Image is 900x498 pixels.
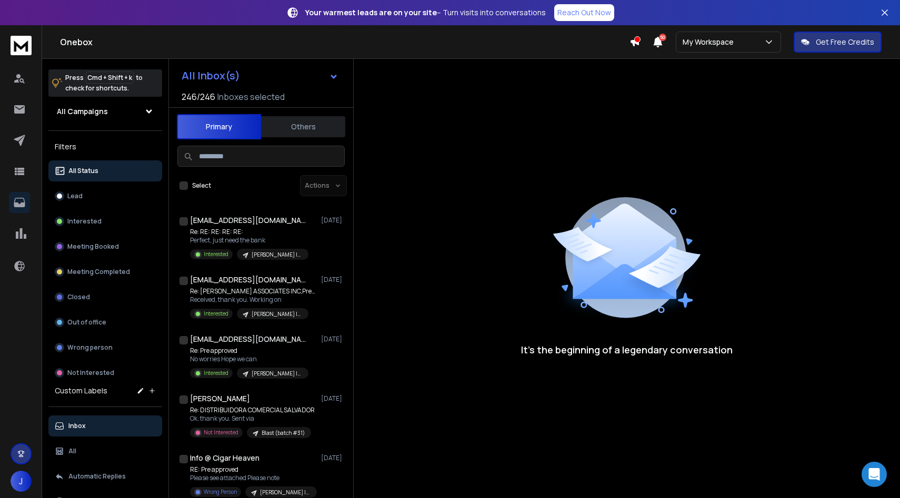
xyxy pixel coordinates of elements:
[65,73,143,94] p: Press to check for shortcuts.
[190,228,308,236] p: Re: RE: RE: RE: RE:
[204,429,238,436] p: Not Interested
[57,106,108,117] h1: All Campaigns
[261,115,345,138] button: Others
[321,454,345,462] p: [DATE]
[262,429,305,437] p: Blast (batch #31)
[260,489,311,496] p: [PERSON_NAME] leads
[816,37,874,47] p: Get Free Credits
[68,447,76,455] p: All
[252,310,302,318] p: [PERSON_NAME] leads
[48,312,162,333] button: Out of office
[55,385,107,396] h3: Custom Labels
[190,393,250,404] h1: [PERSON_NAME]
[48,337,162,358] button: Wrong person
[67,242,119,251] p: Meeting Booked
[48,466,162,487] button: Automatic Replies
[67,268,130,276] p: Meeting Completed
[48,236,162,257] button: Meeting Booked
[190,414,315,423] p: Ok, thank you. Sent via
[190,287,316,296] p: Re: [PERSON_NAME] ASSOCIATES INC,Pre-Approval
[217,90,285,103] h3: Inboxes selected
[67,318,106,327] p: Out of office
[67,217,102,226] p: Interested
[190,347,308,355] p: Re: Pre approved
[204,369,228,377] p: Interested
[683,37,738,47] p: My Workspace
[252,251,302,259] p: [PERSON_NAME] leads
[192,181,211,190] label: Select
[190,334,306,344] h1: [EMAIL_ADDRESS][DOMAIN_NAME]
[67,293,90,301] p: Closed
[67,343,113,352] p: Wrong person
[86,72,134,84] span: Cmd + Shift + k
[190,215,306,226] h1: [EMAIL_ADDRESS][DOMAIN_NAME]
[48,101,162,122] button: All Campaigns
[204,488,237,496] p: Wrong Person
[204,250,228,258] p: Interested
[67,192,83,200] p: Lead
[321,394,345,403] p: [DATE]
[190,465,316,474] p: RE: Pre approved
[521,342,733,357] p: It’s the beginning of a legendary conversation
[794,32,882,53] button: Get Free Credits
[305,7,437,17] strong: Your warmest leads are on your site
[68,167,98,175] p: All Status
[252,370,302,378] p: [PERSON_NAME] leads
[68,472,126,481] p: Automatic Replies
[11,471,32,492] button: J
[190,474,316,482] p: Please see attached Please note
[321,276,345,284] p: [DATE]
[48,261,162,282] button: Meeting Completed
[190,236,308,245] p: Perfect, just need the bank
[182,90,215,103] span: 246 / 246
[190,296,316,304] p: Received, thank you. Working on
[48,139,162,154] h3: Filters
[321,216,345,225] p: [DATE]
[173,65,347,86] button: All Inbox(s)
[48,287,162,308] button: Closed
[204,310,228,318] p: Interested
[67,369,114,377] p: Not Interested
[48,415,162,436] button: Inbox
[60,36,629,48] h1: Onebox
[557,7,611,18] p: Reach Out Now
[190,453,259,463] h1: Info @ Cigar Heaven
[659,34,666,41] span: 50
[190,355,308,363] p: No worries Hope we can
[190,275,306,285] h1: [EMAIL_ADDRESS][DOMAIN_NAME]
[862,462,887,487] div: Open Intercom Messenger
[48,160,162,181] button: All Status
[11,36,32,55] img: logo
[48,211,162,232] button: Interested
[190,406,315,414] p: Re: DISTRIBUIDORA COMERCIAL SALVADOR
[554,4,614,21] a: Reach Out Now
[48,186,162,207] button: Lead
[48,441,162,462] button: All
[177,114,261,139] button: Primary
[321,335,345,343] p: [DATE]
[68,422,86,430] p: Inbox
[182,70,240,81] h1: All Inbox(s)
[305,7,546,18] p: – Turn visits into conversations
[48,362,162,383] button: Not Interested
